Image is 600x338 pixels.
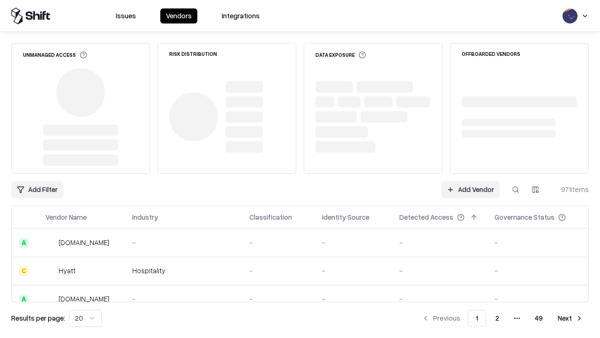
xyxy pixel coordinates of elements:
div: - [495,266,581,276]
div: Hyatt [59,266,75,276]
div: C [19,266,29,276]
div: [DOMAIN_NAME] [59,294,109,304]
button: 49 [527,310,550,327]
a: Add Vendor [441,181,500,198]
button: 2 [488,310,507,327]
div: 971 items [551,184,589,194]
div: Identity Source [322,212,369,222]
div: Classification [249,212,292,222]
div: - [249,266,307,276]
div: [DOMAIN_NAME] [59,238,109,247]
img: primesec.co.il [45,294,55,304]
div: - [495,294,581,304]
div: A [19,238,29,247]
div: Vendor Name [45,212,87,222]
div: Governance Status [495,212,555,222]
div: Unmanaged Access [23,51,87,59]
div: - [495,238,581,247]
div: - [132,238,234,247]
button: Integrations [216,8,265,23]
div: Risk Distribution [169,51,217,56]
div: - [249,294,307,304]
p: Results per page: [11,313,65,323]
div: Data Exposure [315,51,366,59]
div: - [322,294,384,304]
button: 1 [468,310,486,327]
button: Next [552,310,589,327]
div: - [132,294,234,304]
div: - [322,266,384,276]
div: Hospitality [132,266,234,276]
button: Add Filter [11,181,63,198]
img: intrado.com [45,238,55,247]
button: Vendors [160,8,197,23]
div: - [322,238,384,247]
nav: pagination [416,310,589,327]
div: - [399,266,480,276]
div: Offboarded Vendors [462,51,520,56]
div: Industry [132,212,158,222]
div: - [249,238,307,247]
button: Issues [110,8,142,23]
div: - [399,238,480,247]
div: A [19,294,29,304]
img: Hyatt [45,266,55,276]
div: Detected Access [399,212,453,222]
div: - [399,294,480,304]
